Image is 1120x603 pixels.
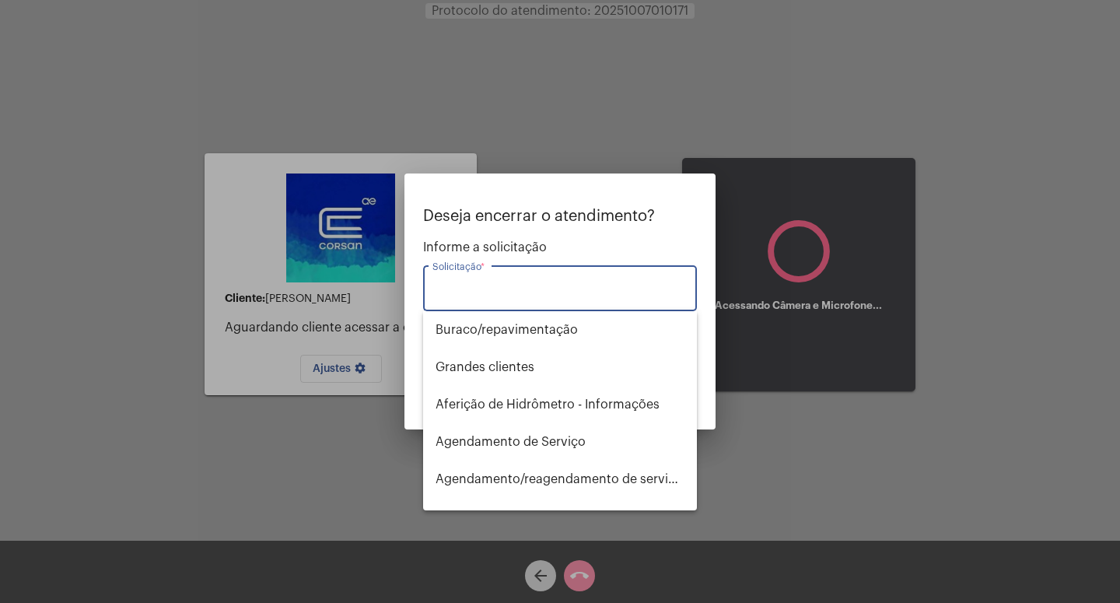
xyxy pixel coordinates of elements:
[423,208,697,225] p: Deseja encerrar o atendimento?
[436,461,684,498] span: Agendamento/reagendamento de serviços - informações
[436,311,684,349] span: ⁠Buraco/repavimentação
[423,240,697,254] span: Informe a solicitação
[436,498,684,535] span: Alterar nome do usuário na fatura
[436,423,684,461] span: Agendamento de Serviço
[436,349,684,386] span: ⁠Grandes clientes
[432,285,688,299] input: Buscar solicitação
[436,386,684,423] span: Aferição de Hidrômetro - Informações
